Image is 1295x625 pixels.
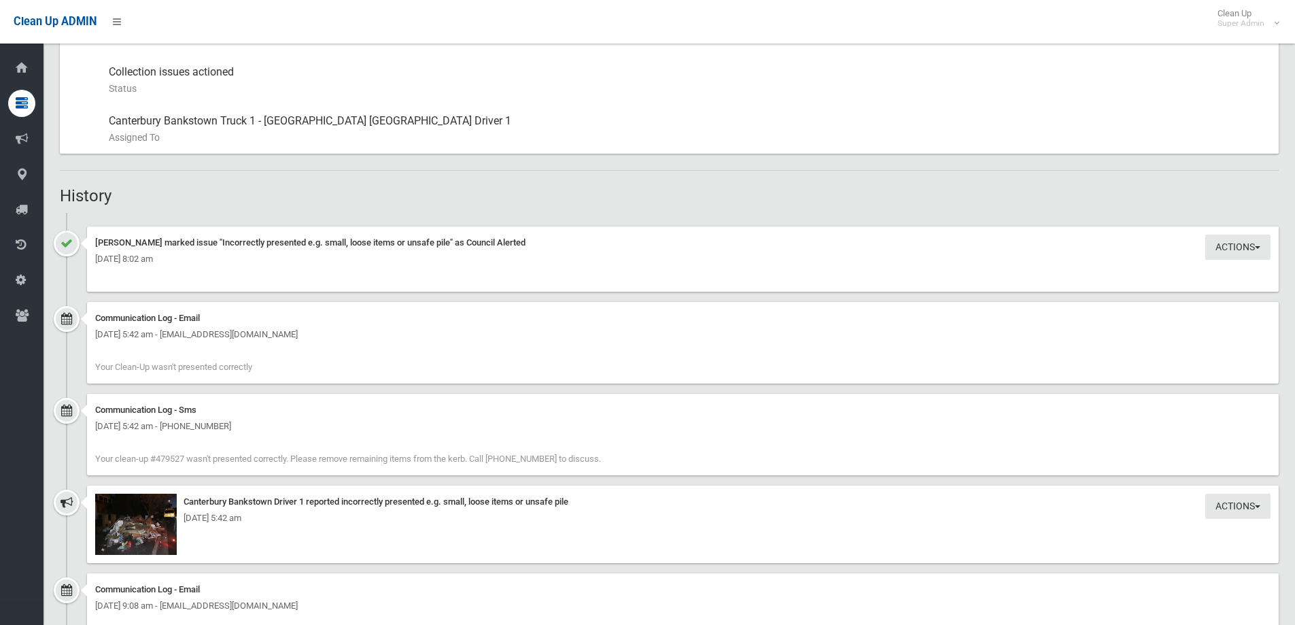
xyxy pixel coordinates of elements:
div: [DATE] 5:42 am - [PHONE_NUMBER] [95,418,1271,435]
div: [DATE] 5:42 am [95,510,1271,526]
button: Actions [1205,235,1271,260]
div: [DATE] 5:42 am - [EMAIL_ADDRESS][DOMAIN_NAME] [95,326,1271,343]
div: Communication Log - Email [95,581,1271,598]
h2: History [60,187,1279,205]
div: Canterbury Bankstown Driver 1 reported incorrectly presented e.g. small, loose items or unsafe pile [95,494,1271,510]
div: [DATE] 9:08 am - [EMAIL_ADDRESS][DOMAIN_NAME] [95,598,1271,614]
div: Communication Log - Sms [95,402,1271,418]
span: Your clean-up #479527 wasn't presented correctly. Please remove remaining items from the kerb. Ca... [95,454,601,464]
small: Assigned To [109,129,1268,146]
span: Clean Up [1211,8,1278,29]
div: Canterbury Bankstown Truck 1 - [GEOGRAPHIC_DATA] [GEOGRAPHIC_DATA] Driver 1 [109,105,1268,154]
span: Your Clean-Up wasn't presented correctly [95,362,252,372]
div: Communication Log - Email [95,310,1271,326]
div: [DATE] 8:02 am [95,251,1271,267]
span: Clean Up ADMIN [14,15,97,28]
div: Collection issues actioned [109,56,1268,105]
button: Actions [1205,494,1271,519]
img: 2025-09-0105.42.331663163428209886131.jpg [95,494,177,555]
small: Status [109,80,1268,97]
small: Super Admin [1218,18,1264,29]
div: [PERSON_NAME] marked issue "Incorrectly presented e.g. small, loose items or unsafe pile" as Coun... [95,235,1271,251]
